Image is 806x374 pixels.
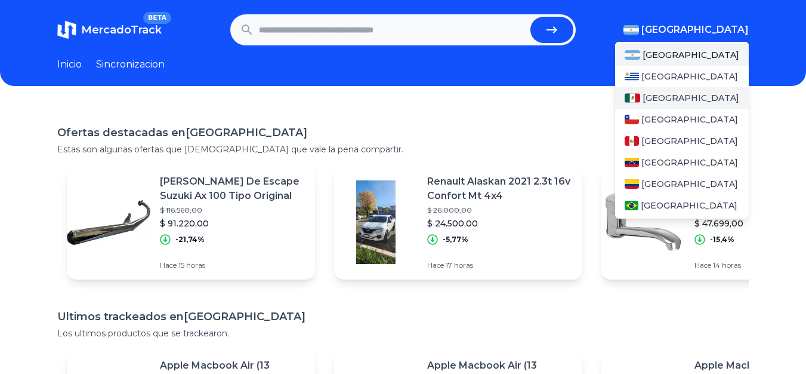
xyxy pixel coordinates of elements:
img: Peru [625,136,639,146]
a: Mexico[GEOGRAPHIC_DATA] [615,87,749,109]
a: Featured imageRenault Alaskan 2021 2.3t 16v Confort Mt 4x4$ 26.000,00$ 24.500,00-5,77%Hace 17 horas [334,165,582,280]
a: Chile[GEOGRAPHIC_DATA] [615,109,749,130]
img: Chile [625,115,639,124]
h1: Ultimos trackeados en [GEOGRAPHIC_DATA] [57,308,749,325]
p: Estas son algunas ofertas que [DEMOGRAPHIC_DATA] que vale la pena compartir. [57,143,749,155]
a: Venezuela[GEOGRAPHIC_DATA] [615,152,749,173]
p: -5,77% [443,235,468,244]
p: $ 24.500,00 [427,217,573,229]
p: [PERSON_NAME] De Escape Suzuki Ax 100 Tipo Original [160,174,305,203]
a: Brasil[GEOGRAPHIC_DATA] [615,195,749,216]
span: [GEOGRAPHIC_DATA] [641,135,738,147]
span: [GEOGRAPHIC_DATA] [643,92,739,104]
a: Featured image[PERSON_NAME] De Escape Suzuki Ax 100 Tipo Original$ 116.560,00$ 91.220,00-21,74%Ha... [67,165,315,280]
a: Argentina[GEOGRAPHIC_DATA] [615,44,749,66]
img: Featured image [67,180,150,264]
img: Featured image [334,180,418,264]
p: -21,74% [175,235,205,244]
p: -15,4% [710,235,734,244]
img: Argentina [623,25,639,35]
p: $ 116.560,00 [160,206,305,215]
span: [GEOGRAPHIC_DATA] [641,70,738,82]
p: Hace 17 horas [427,260,573,270]
img: Venezuela [625,158,639,167]
a: Sincronizacion [96,57,165,72]
a: Peru[GEOGRAPHIC_DATA] [615,130,749,152]
a: Colombia[GEOGRAPHIC_DATA] [615,173,749,195]
p: Los ultimos productos que se trackearon. [57,327,749,339]
span: [GEOGRAPHIC_DATA] [641,114,738,125]
span: MercadoTrack [81,23,162,36]
img: Featured image [601,180,685,264]
img: Uruguay [625,72,639,81]
img: Colombia [625,179,639,189]
img: Argentina [625,50,640,60]
img: MercadoTrack [57,20,76,39]
button: [GEOGRAPHIC_DATA] [623,23,749,37]
span: [GEOGRAPHIC_DATA] [641,200,737,211]
img: Mexico [625,93,640,103]
span: [GEOGRAPHIC_DATA] [641,23,749,37]
span: BETA [143,12,171,24]
a: Uruguay[GEOGRAPHIC_DATA] [615,66,749,87]
a: MercadoTrackBETA [57,20,162,39]
span: [GEOGRAPHIC_DATA] [641,157,738,168]
span: [GEOGRAPHIC_DATA] [643,49,739,61]
span: [GEOGRAPHIC_DATA] [641,178,738,190]
p: $ 91.220,00 [160,217,305,229]
h1: Ofertas destacadas en [GEOGRAPHIC_DATA] [57,124,749,141]
p: $ 26.000,00 [427,206,573,215]
p: Renault Alaskan 2021 2.3t 16v Confort Mt 4x4 [427,174,573,203]
a: Inicio [57,57,82,72]
p: Hace 15 horas [160,260,305,270]
img: Brasil [625,201,638,210]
